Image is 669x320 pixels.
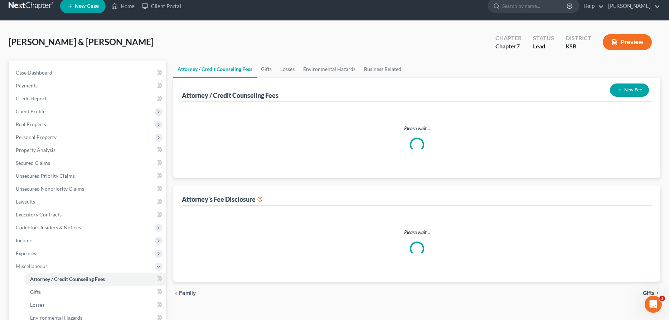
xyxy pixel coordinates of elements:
span: Gifts [643,290,655,296]
div: Chapter [495,42,522,51]
button: chevron_left Family [173,290,196,296]
a: Unsecured Priority Claims [10,169,166,182]
span: 7 [517,43,520,49]
a: Credit Report [10,92,166,105]
p: Please wait... [188,229,646,236]
a: Unsecured Nonpriority Claims [10,182,166,195]
a: Secured Claims [10,157,166,169]
a: Gifts [24,286,166,298]
a: Lawsuits [10,195,166,208]
span: Property Analysis [16,147,55,153]
button: Preview [603,34,652,50]
div: KSB [566,42,591,51]
span: Secured Claims [16,160,50,166]
button: Gifts chevron_right [643,290,660,296]
span: Unsecured Priority Claims [16,173,75,179]
a: Case Dashboard [10,66,166,79]
span: Expenses [16,250,36,256]
span: [PERSON_NAME] & [PERSON_NAME] [9,37,154,47]
span: Income [16,237,32,243]
span: Gifts [30,289,41,295]
span: Client Profile [16,108,45,114]
i: chevron_left [173,290,179,296]
div: Chapter [495,34,522,42]
a: Gifts [257,61,276,78]
a: Property Analysis [10,144,166,157]
div: Lead [533,42,554,51]
span: Case Dashboard [16,70,52,76]
span: 1 [659,296,665,301]
span: Personal Property [16,134,57,140]
a: Losses [24,298,166,311]
span: Attorney / Credit Counseling Fees [30,276,105,282]
span: Miscellaneous [16,263,48,269]
span: Codebtors Insiders & Notices [16,224,81,230]
div: Status [533,34,554,42]
span: Family [179,290,196,296]
a: Business Related [360,61,406,78]
a: Payments [10,79,166,92]
a: Attorney / Credit Counseling Fees [173,61,257,78]
a: Attorney / Credit Counseling Fees [24,273,166,286]
div: Attorney's Fee Disclosure [182,195,263,204]
span: Unsecured Nonpriority Claims [16,186,84,192]
iframe: Intercom live chat [645,296,662,313]
a: Environmental Hazards [299,61,360,78]
span: Credit Report [16,95,47,101]
span: Payments [16,82,38,89]
span: Real Property [16,121,47,127]
span: Lawsuits [16,199,35,205]
i: chevron_right [655,290,660,296]
a: Executory Contracts [10,208,166,221]
div: Attorney / Credit Counseling Fees [182,91,278,100]
p: Please wait... [188,125,646,132]
span: Losses [30,302,44,308]
span: Executory Contracts [16,211,62,218]
a: Losses [276,61,299,78]
div: District [566,34,591,42]
span: New Case [75,4,99,9]
button: New Fee [610,83,649,97]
